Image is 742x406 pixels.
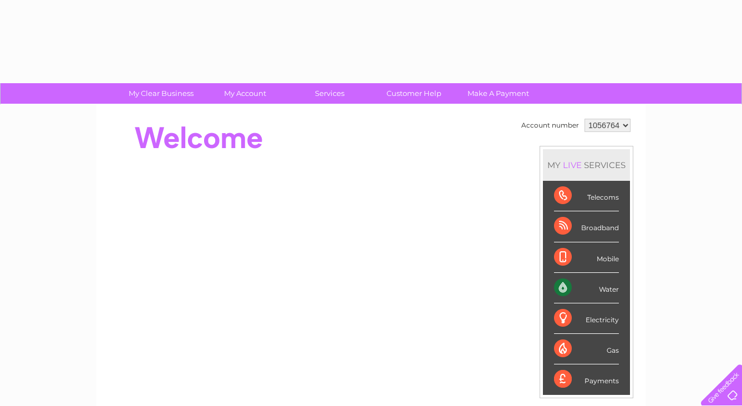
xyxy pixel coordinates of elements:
div: Telecoms [554,181,619,211]
div: Gas [554,334,619,364]
div: LIVE [561,160,584,170]
a: Services [284,83,375,104]
a: Customer Help [368,83,460,104]
div: Payments [554,364,619,394]
td: Account number [519,116,582,135]
div: Mobile [554,242,619,273]
div: MY SERVICES [543,149,630,181]
div: Broadband [554,211,619,242]
a: My Clear Business [115,83,207,104]
a: Make A Payment [453,83,544,104]
div: Electricity [554,303,619,334]
div: Water [554,273,619,303]
a: My Account [200,83,291,104]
